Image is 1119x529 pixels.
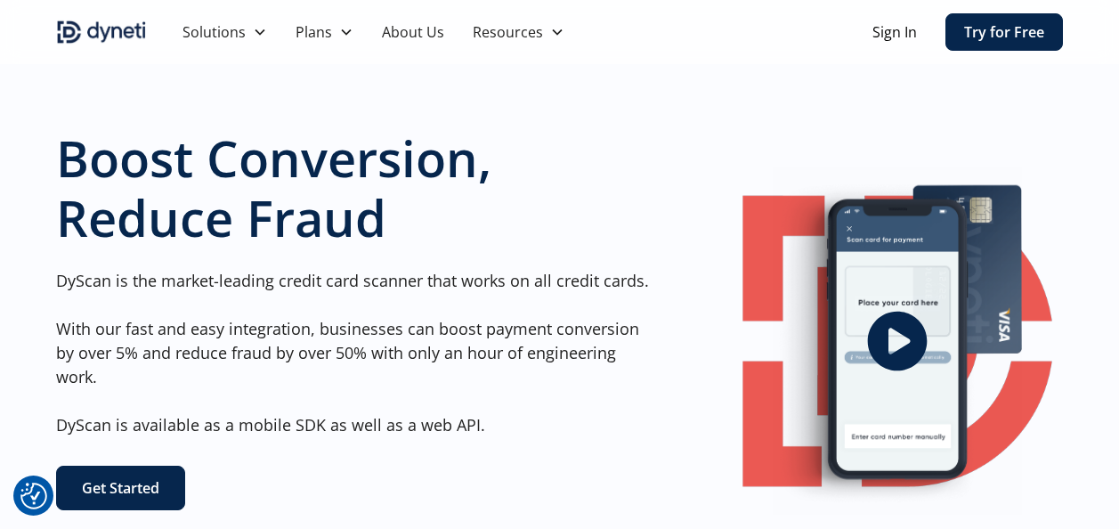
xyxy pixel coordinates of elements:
div: Resources [473,21,543,43]
h1: Boost Conversion, Reduce Fraud [56,128,661,248]
div: Solutions [182,21,246,43]
div: Plans [281,14,368,50]
img: Image of a mobile Dyneti UI scanning a credit card [773,167,1021,515]
p: DyScan is the market-leading credit card scanner that works on all credit cards. With our fast an... [56,269,661,437]
a: Sign In [872,21,917,43]
a: home [56,18,147,46]
a: Try for Free [945,13,1063,51]
button: Consent Preferences [20,483,47,509]
img: Dyneti indigo logo [56,18,147,46]
a: Get Started [56,466,185,510]
img: Revisit consent button [20,483,47,509]
div: Plans [296,21,332,43]
a: open lightbox [732,167,1064,515]
div: Solutions [168,14,281,50]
